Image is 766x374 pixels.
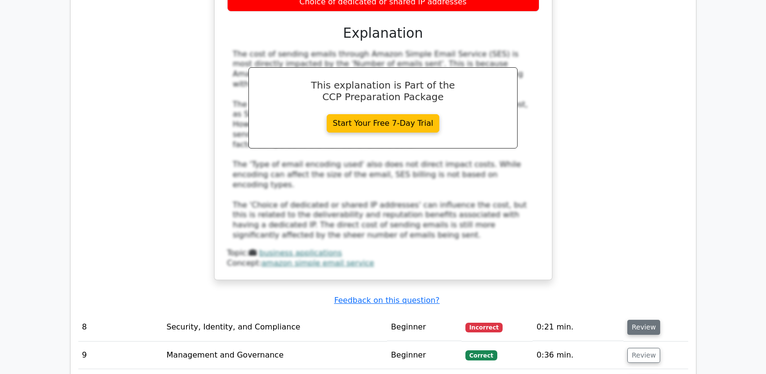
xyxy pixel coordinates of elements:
[78,314,163,341] td: 8
[233,49,534,240] div: The cost of sending emails through Amazon Simple Email Service (SES) is most directly impacted by...
[533,342,623,369] td: 0:36 min.
[259,248,342,257] a: business applications
[387,314,462,341] td: Beginner
[261,258,374,268] a: amazon simple email service
[163,342,388,369] td: Management and Governance
[533,314,623,341] td: 0:21 min.
[78,342,163,369] td: 9
[227,248,539,258] div: Topic:
[627,348,660,363] button: Review
[334,296,439,305] a: Feedback on this question?
[163,314,388,341] td: Security, Identity, and Compliance
[465,350,497,360] span: Correct
[465,323,503,332] span: Incorrect
[227,258,539,269] div: Concept:
[627,320,660,335] button: Review
[327,114,440,133] a: Start Your Free 7-Day Trial
[233,25,534,42] h3: Explanation
[387,342,462,369] td: Beginner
